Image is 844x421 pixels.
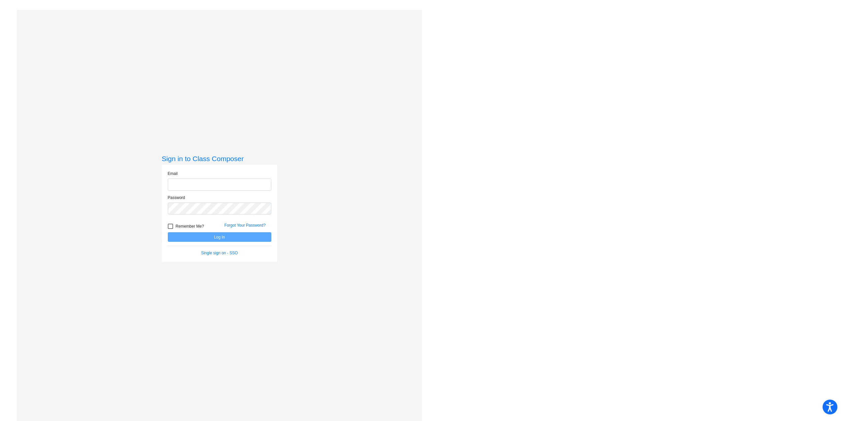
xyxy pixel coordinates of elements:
h3: Sign in to Class Composer [162,154,277,163]
button: Log In [168,232,271,242]
label: Email [168,171,178,177]
label: Password [168,195,185,201]
a: Single sign on - SSO [201,251,238,255]
span: Remember Me? [176,222,204,230]
a: Forgot Your Password? [225,223,266,228]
